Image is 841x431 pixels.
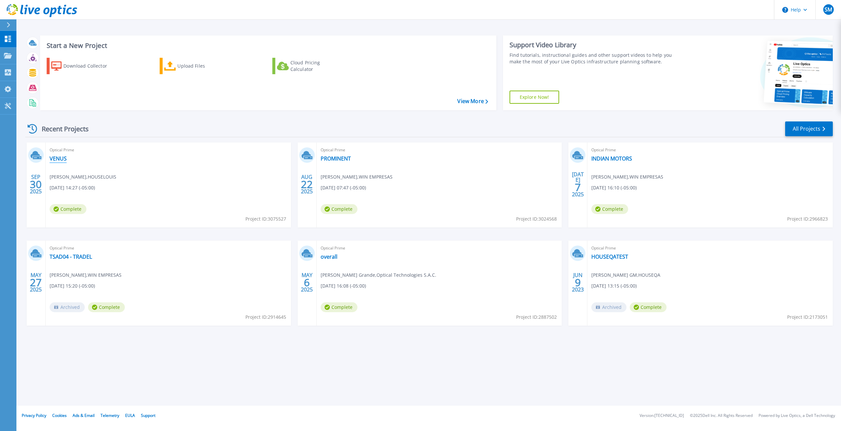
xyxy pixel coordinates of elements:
a: Telemetry [101,413,119,418]
div: MAY 2025 [301,270,313,294]
a: VENUS [50,155,67,162]
span: SM [825,7,832,12]
li: Powered by Live Optics, a Dell Technology [759,414,835,418]
span: Complete [321,204,357,214]
span: 9 [575,280,581,285]
a: Cookies [52,413,67,418]
a: TSAD04 - TRADEL [50,253,92,260]
span: [PERSON_NAME] , WIN EMPRESAS [591,173,663,181]
span: [DATE] 16:10 (-05:00) [591,184,637,191]
div: MAY 2025 [30,270,42,294]
a: Explore Now! [510,91,559,104]
a: Privacy Policy [22,413,46,418]
span: Optical Prime [50,146,287,154]
span: 27 [30,280,42,285]
div: Recent Projects [25,121,98,137]
span: Optical Prime [321,146,558,154]
div: Cloud Pricing Calculator [290,59,343,73]
span: Archived [50,302,85,312]
span: 7 [575,184,581,190]
span: Project ID: 2887502 [516,313,557,321]
div: Support Video Library [510,41,680,49]
span: Project ID: 2966823 [787,215,828,223]
span: [PERSON_NAME] , HOUSELOUIS [50,173,116,181]
span: 30 [30,182,42,187]
a: Cloud Pricing Calculator [272,58,346,74]
span: [DATE] 13:15 (-05:00) [591,282,637,290]
span: 6 [304,280,310,285]
span: [DATE] 15:20 (-05:00) [50,282,95,290]
li: © 2025 Dell Inc. All Rights Reserved [690,414,753,418]
span: [PERSON_NAME] , WIN EMPRESAS [50,271,122,279]
a: Download Collector [47,58,120,74]
span: [DATE] 14:27 (-05:00) [50,184,95,191]
span: [DATE] 07:47 (-05:00) [321,184,366,191]
span: Project ID: 2173051 [787,313,828,321]
a: Upload Files [160,58,233,74]
span: Optical Prime [591,146,829,154]
h3: Start a New Project [47,42,488,49]
span: Archived [591,302,626,312]
span: [PERSON_NAME] Grande , Optical Technologies S.A.C. [321,271,436,279]
span: [DATE] 16:08 (-05:00) [321,282,366,290]
span: Optical Prime [321,245,558,252]
span: Complete [50,204,86,214]
span: 22 [301,182,313,187]
a: EULA [125,413,135,418]
div: SEP 2025 [30,172,42,196]
div: Find tutorials, instructional guides and other support videos to help you make the most of your L... [510,52,680,65]
div: [DATE] 2025 [572,172,584,196]
span: Complete [88,302,125,312]
div: AUG 2025 [301,172,313,196]
a: Support [141,413,155,418]
a: INDIAN MOTORS [591,155,632,162]
a: Ads & Email [73,413,95,418]
a: overall [321,253,337,260]
a: HOUSEQATEST [591,253,628,260]
span: Complete [630,302,667,312]
a: PROMINENT [321,155,351,162]
a: View More [457,98,488,104]
span: Project ID: 3024568 [516,215,557,223]
li: Version: [TECHNICAL_ID] [640,414,684,418]
span: Complete [321,302,357,312]
span: Optical Prime [50,245,287,252]
span: Complete [591,204,628,214]
div: Upload Files [177,59,230,73]
div: JUN 2023 [572,270,584,294]
span: Optical Prime [591,245,829,252]
span: [PERSON_NAME] GM , HOUSEQA [591,271,660,279]
span: Project ID: 3075527 [245,215,286,223]
a: All Projects [785,121,833,136]
div: Download Collector [63,59,116,73]
span: Project ID: 2914645 [245,313,286,321]
span: [PERSON_NAME] , WIN EMPRESAS [321,173,393,181]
